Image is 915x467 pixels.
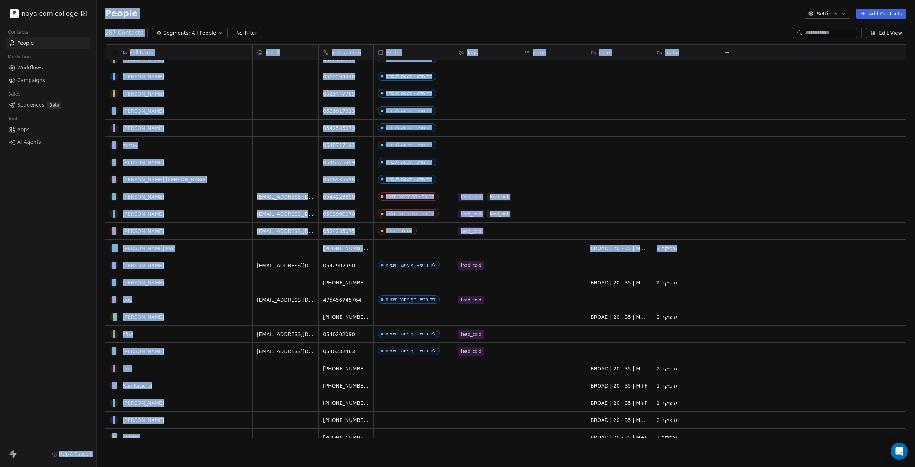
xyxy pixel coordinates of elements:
span: [EMAIL_ADDRESS][DOMAIN_NAME] [257,210,314,218]
span: 0548717191 [323,142,369,149]
span: Beta [47,102,61,109]
div: ליד חדש - השמה לעבודה [386,125,432,130]
div: ס [112,193,115,200]
div: א [112,262,115,269]
a: Ran Israelof [123,383,152,389]
span: גרפיקה 2 [657,245,714,252]
span: קמפיין [533,49,546,56]
a: [PERSON_NAME] [123,417,164,423]
span: [PHONE_NUMBER] [323,382,369,389]
span: [EMAIL_ADDRESS][DOMAIN_NAME] [257,331,314,338]
div: י [113,365,114,372]
button: Settings [804,9,850,19]
span: noya com college [21,9,78,18]
div: ליד חדש - השמה לעבודה [386,91,432,96]
span: 475456745764 [323,296,369,303]
span: 0542585879 [323,125,369,132]
div: ליד חדש - השמה לעבודה [386,160,432,165]
span: מספר הטלפון [332,49,361,56]
div: A [112,433,116,441]
div: Full Name [105,45,252,60]
div: ג [113,210,115,218]
span: AI Agents [17,138,41,146]
a: [PERSON_NAME] [123,349,164,354]
span: [EMAIL_ADDRESS][DOMAIN_NAME] [257,262,314,269]
div: Tags [454,45,520,60]
span: BROAD | 20 - 35 | M+F [590,399,648,407]
span: Campaigns [17,77,45,84]
span: [EMAIL_ADDRESS][DOMAIN_NAME] [257,348,314,355]
span: 0542902990 [323,262,369,269]
span: lead_cold [458,330,484,339]
span: 287 Contacts [105,29,143,37]
div: grid [253,60,907,438]
a: [PERSON_NAME] [PERSON_NAME] [123,177,207,183]
span: Segments: [163,29,190,37]
span: [EMAIL_ADDRESS][DOMAIN_NAME] [257,228,314,235]
a: יגגיגי [123,366,132,371]
div: ליד חדש - השמה לעבודה [386,177,432,182]
span: גרפיקה 1 [657,382,714,389]
span: 0546375909 [323,159,369,166]
a: טסט [123,297,132,303]
span: [PHONE_NUMBER] [323,279,369,286]
a: [PERSON_NAME] [123,211,164,217]
span: 0503900070 [323,210,369,218]
span: BROAD | 20 - 35 | M+F | 1 [590,313,648,321]
span: 0523447705 [323,90,369,97]
div: א [112,347,115,355]
span: Contacts [5,27,31,38]
div: Status [374,45,454,60]
div: ליד חם - דף הדרכה מלאה [386,211,434,216]
div: קמפיין [520,45,586,60]
div: Email [253,45,318,60]
div: ליד חם - דף הדרכה מלאה [386,194,434,199]
div: ליד חדש - דף מתנה חינמית [386,349,435,354]
span: גרפיקה 1 [657,399,714,407]
span: גרפיקה 2 [657,417,714,424]
div: א [112,141,115,149]
div: י [113,330,114,338]
span: BROAD | 20 - 35 | M+F | 1 [590,417,648,424]
span: [PHONE_NUMBER] [323,365,369,372]
span: People [17,39,34,47]
span: 0546332463 [323,348,369,355]
a: Workflows [6,62,90,74]
span: Apps [17,126,30,133]
div: מודעה [652,45,718,60]
div: ליד חדש - דף מתנה חינמית [386,263,435,268]
button: Edit View [866,28,906,38]
span: Tools [5,113,23,124]
button: Filter [232,28,262,38]
span: lead_cold [458,210,484,218]
span: אדסט [599,49,612,56]
a: People [6,37,90,49]
span: lead_cold [458,296,484,304]
div: ליד חדש - דף מתנה חינמית [386,331,435,336]
div: Open Intercom Messenger [891,443,908,460]
div: ט [112,296,115,303]
span: lead_hot [487,210,511,218]
span: Sales [5,89,24,99]
a: [PERSON_NAME] [123,400,164,406]
div: ע [113,73,116,80]
span: BROAD | 20 - 35 | M+F [590,434,648,441]
span: [EMAIL_ADDRESS][DOMAIN_NAME] [257,193,314,200]
a: [PERSON_NAME] [123,91,164,97]
span: Status [386,49,402,56]
span: 0546202090 [323,331,369,338]
a: [PERSON_NAME] [123,194,164,200]
a: [PERSON_NAME] [123,160,164,165]
div: ליד חדש - השמה לעבודה [386,74,432,79]
span: 0509264440 [323,73,369,80]
span: [PHONE_NUMBER] [323,313,369,321]
div: א [112,159,115,166]
div: א [112,227,115,235]
span: Full Name [130,49,155,56]
span: [PHONE_NUMBER] [323,434,369,441]
span: Sequences [17,101,44,109]
div: ע [113,90,116,97]
div: M [112,244,116,252]
span: 0506535558 [323,176,369,183]
div: ליד חדש - השמה לעבודה [386,142,432,147]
